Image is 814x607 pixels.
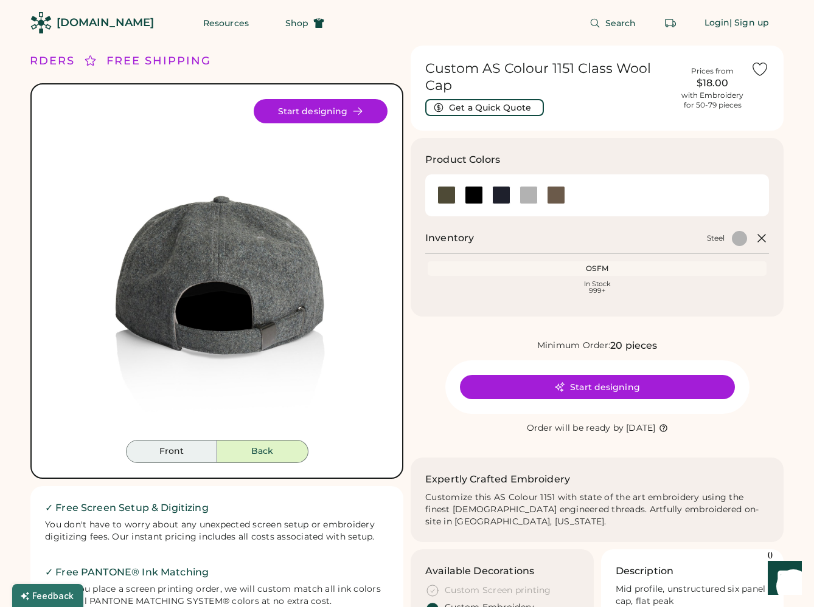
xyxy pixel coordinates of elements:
[425,492,769,528] div: Customize this AS Colour 1151 with state of the art embroidery using the finest [DEMOGRAPHIC_DATA...
[106,53,211,69] div: FREE SHIPPING
[616,564,674,578] h3: Description
[285,19,308,27] span: Shop
[681,76,743,91] div: $18.00
[46,99,388,440] div: 1151 Style Image
[707,233,725,243] div: Steel
[425,472,570,487] h2: Expertly Crafted Embroidery
[254,99,388,123] button: Start designing
[430,264,764,273] div: OSFM
[626,422,656,434] div: [DATE]
[575,11,651,35] button: Search
[45,565,389,580] h2: ✓ Free PANTONE® Ink Matching
[658,11,683,35] button: Retrieve an order
[430,281,764,294] div: In Stock 999+
[45,501,389,515] h2: ✓ Free Screen Setup & Digitizing
[681,91,743,110] div: with Embroidery for 50-79 pieces
[189,11,263,35] button: Resources
[605,19,636,27] span: Search
[610,338,657,353] div: 20 pieces
[425,564,534,578] h3: Available Decorations
[704,17,730,29] div: Login
[425,231,474,245] h2: Inventory
[527,422,624,434] div: Order will be ready by
[425,153,500,167] h3: Product Colors
[57,15,154,30] div: [DOMAIN_NAME]
[217,440,308,463] button: Back
[45,519,389,543] div: You don't have to worry about any unexpected screen setup or embroidery digitizing fees. Our inst...
[126,440,217,463] button: Front
[425,99,544,116] button: Get a Quick Quote
[30,12,52,33] img: Rendered Logo - Screens
[729,17,769,29] div: | Sign up
[271,11,339,35] button: Shop
[756,552,809,605] iframe: Front Chat
[460,375,735,399] button: Start designing
[691,66,734,76] div: Prices from
[537,340,611,352] div: Minimum Order:
[425,60,674,94] h1: Custom AS Colour 1151 Class Wool Cap
[46,99,388,440] img: 1151 - Steel Back Image
[445,585,551,597] div: Custom Screen printing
